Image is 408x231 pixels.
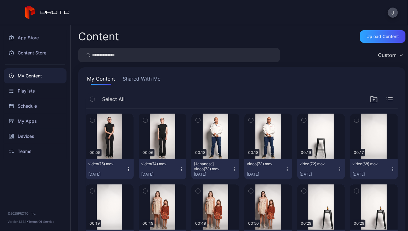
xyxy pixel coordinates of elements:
div: video(72).mov [300,161,335,166]
div: [DATE] [247,172,285,177]
a: App Store [4,30,67,45]
button: My Content [86,75,116,85]
a: Playlists [4,83,67,99]
div: [DATE] [353,172,390,177]
div: [DATE] [141,172,179,177]
a: Teams [4,144,67,159]
a: Content Store [4,45,67,60]
span: Select All [102,95,125,103]
div: © 2025 PROTO, Inc. [8,211,63,216]
button: video(74).mov[DATE] [139,159,187,179]
a: Terms Of Service [28,220,55,223]
button: video(68).mov[DATE] [350,159,398,179]
button: Custom [375,48,405,62]
button: J [388,8,398,18]
div: video(73).mov [247,161,282,166]
span: Version 1.13.1 • [8,220,28,223]
div: video(75).mov [88,161,123,166]
button: video(73).mov[DATE] [244,159,292,179]
div: [Japanese] video(73).mov [194,161,229,172]
div: Custom [378,52,397,58]
a: Schedule [4,99,67,114]
a: My Content [4,68,67,83]
button: Shared With Me [121,75,162,85]
div: Upload Content [367,34,399,39]
div: Content [78,31,119,42]
button: video(72).mov[DATE] [297,159,345,179]
div: [DATE] [194,172,232,177]
div: [DATE] [300,172,338,177]
a: Devices [4,129,67,144]
button: video(75).mov[DATE] [86,159,134,179]
button: [Japanese] video(73).mov[DATE] [191,159,239,179]
div: video(74).mov [141,161,176,166]
div: video(68).mov [353,161,387,166]
div: [DATE] [88,172,126,177]
a: My Apps [4,114,67,129]
button: Upload Content [360,30,405,43]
